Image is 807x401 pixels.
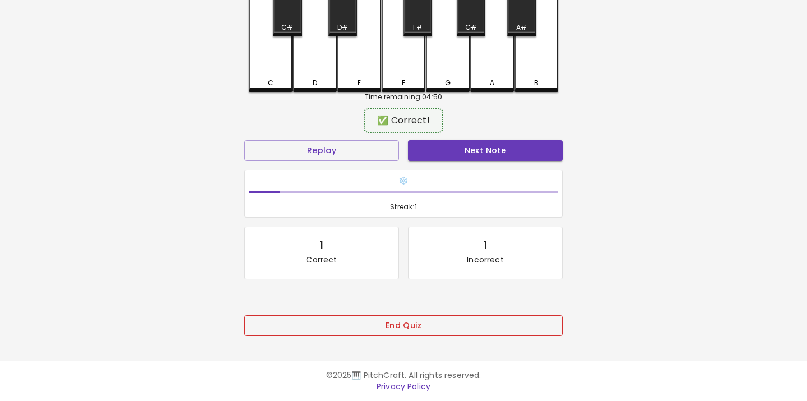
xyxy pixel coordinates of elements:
[377,381,430,392] a: Privacy Policy
[402,78,405,88] div: F
[244,140,399,161] button: Replay
[369,114,438,127] div: ✅ Correct!
[313,78,317,88] div: D
[413,22,423,33] div: F#
[281,22,293,33] div: C#
[358,78,361,88] div: E
[408,140,563,161] button: Next Note
[249,201,558,213] span: Streak: 1
[244,315,563,336] button: End Quiz
[490,78,494,88] div: A
[516,22,527,33] div: A#
[483,236,487,254] div: 1
[249,175,558,187] h6: ❄️
[445,78,451,88] div: G
[467,254,503,265] p: Incorrect
[319,236,323,254] div: 1
[337,22,348,33] div: D#
[306,254,337,265] p: Correct
[465,22,477,33] div: G#
[249,92,558,102] div: Time remaining: 04:50
[534,78,539,88] div: B
[268,78,273,88] div: C
[81,370,726,381] p: © 2025 🎹 PitchCraft. All rights reserved.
